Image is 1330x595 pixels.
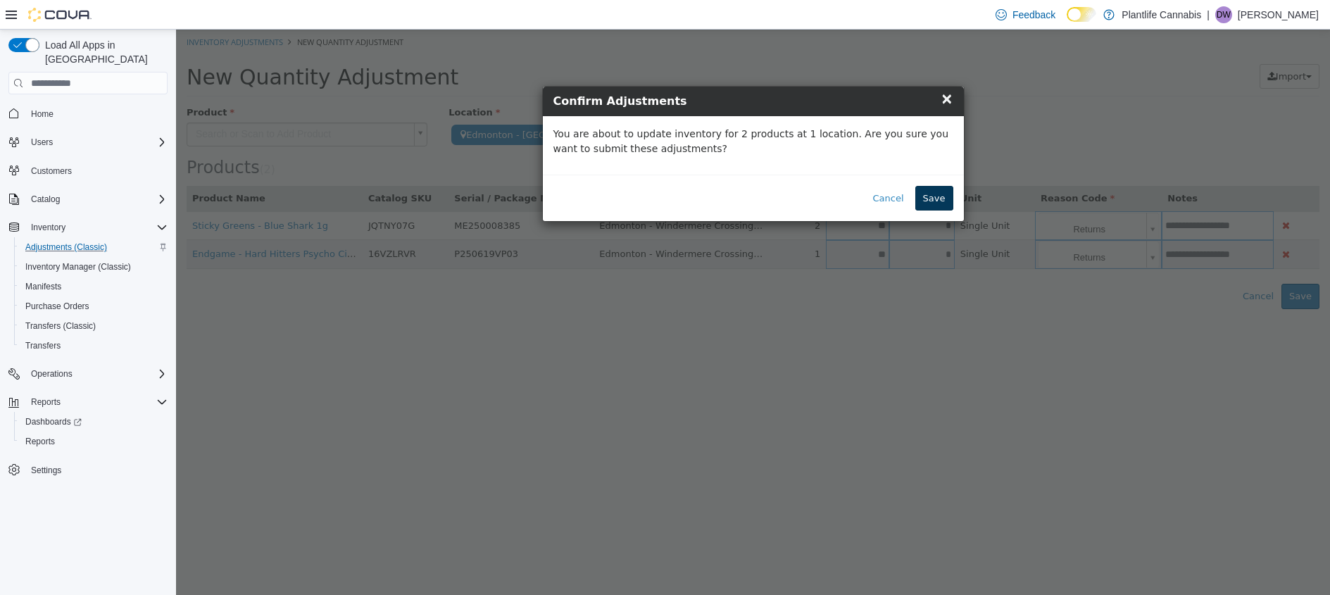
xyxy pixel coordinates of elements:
button: Operations [25,365,78,382]
nav: Complex example [8,97,168,517]
span: Inventory [25,219,168,236]
span: Transfers (Classic) [25,320,96,332]
button: Cancel [689,156,736,182]
span: Dark Mode [1067,22,1067,23]
h4: Confirm Adjustments [377,63,777,80]
a: Manifests [20,278,67,295]
span: Feedback [1012,8,1055,22]
a: Customers [25,163,77,180]
span: Customers [25,162,168,180]
a: Adjustments (Classic) [20,239,113,256]
span: Adjustments (Classic) [20,239,168,256]
span: Customers [31,165,72,177]
button: Operations [3,364,173,384]
span: Inventory Manager (Classic) [20,258,168,275]
a: Transfers [20,337,66,354]
span: Home [25,104,168,122]
span: Inventory [31,222,65,233]
p: You are about to update inventory for 2 products at 1 location. Are you sure you want to submit t... [377,97,777,127]
span: Catalog [31,194,60,205]
span: × [765,61,777,77]
span: Catalog [25,191,168,208]
span: Adjustments (Classic) [25,242,107,253]
button: Save [739,156,777,182]
span: Settings [25,461,168,479]
span: Reports [20,433,168,450]
button: Manifests [14,277,173,296]
span: Users [31,137,53,148]
a: Reports [20,433,61,450]
a: Purchase Orders [20,298,95,315]
span: Reports [25,394,168,411]
span: Settings [31,465,61,476]
span: Home [31,108,54,120]
button: Purchase Orders [14,296,173,316]
p: Plantlife Cannabis [1122,6,1201,23]
span: Transfers [25,340,61,351]
button: Adjustments (Classic) [14,237,173,257]
button: Reports [3,392,173,412]
span: Reports [25,436,55,447]
input: Dark Mode [1067,7,1096,22]
a: Transfers (Classic) [20,318,101,334]
iframe: To enrich screen reader interactions, please activate Accessibility in Grammarly extension settings [176,30,1330,595]
button: Inventory [3,218,173,237]
a: Home [25,106,59,123]
span: Manifests [20,278,168,295]
a: Feedback [990,1,1061,29]
a: Dashboards [20,413,87,430]
span: Dashboards [20,413,168,430]
span: Transfers [20,337,168,354]
img: Cova [28,8,92,22]
button: Home [3,103,173,123]
p: [PERSON_NAME] [1238,6,1319,23]
button: Inventory Manager (Classic) [14,257,173,277]
span: Reports [31,396,61,408]
span: Load All Apps in [GEOGRAPHIC_DATA] [39,38,168,66]
a: Settings [25,462,67,479]
p: | [1207,6,1210,23]
span: Transfers (Classic) [20,318,168,334]
span: Inventory Manager (Classic) [25,261,131,273]
span: Operations [31,368,73,380]
button: Inventory [25,219,71,236]
span: Dashboards [25,416,82,427]
a: Dashboards [14,412,173,432]
button: Transfers (Classic) [14,316,173,336]
button: Catalog [3,189,173,209]
button: Customers [3,161,173,181]
button: Transfers [14,336,173,356]
button: Settings [3,460,173,480]
button: Reports [25,394,66,411]
button: Catalog [25,191,65,208]
span: Users [25,134,168,151]
button: Users [25,134,58,151]
button: Reports [14,432,173,451]
span: Purchase Orders [25,301,89,312]
button: Users [3,132,173,152]
div: Dylan Wytinck [1215,6,1232,23]
span: DW [1217,6,1231,23]
a: Inventory Manager (Classic) [20,258,137,275]
span: Purchase Orders [20,298,168,315]
span: Operations [25,365,168,382]
span: Manifests [25,281,61,292]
